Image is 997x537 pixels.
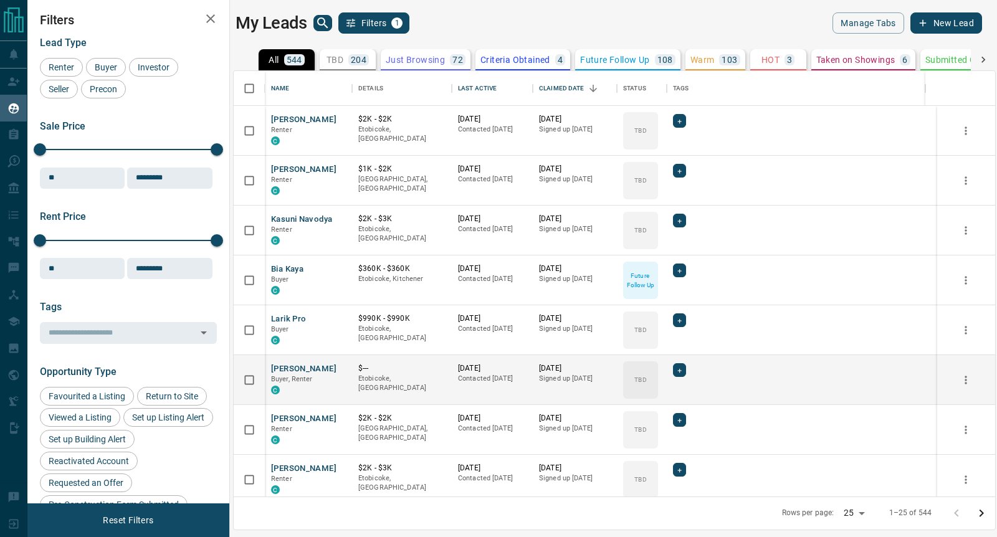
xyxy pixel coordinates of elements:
span: Renter [271,226,292,234]
button: [PERSON_NAME] [271,363,336,375]
span: Lead Type [40,37,87,49]
p: [DATE] [539,214,611,224]
p: 204 [351,55,366,64]
button: Kasuni Navodya [271,214,332,226]
div: Set up Listing Alert [123,408,213,427]
p: [DATE] [458,413,527,424]
p: Contacted [DATE] [458,374,527,384]
p: [DATE] [539,413,611,424]
div: Set up Building Alert [40,430,135,449]
p: Rows per page: [782,508,834,518]
button: New Lead [910,12,982,34]
span: + [677,463,682,476]
span: Viewed a Listing [44,412,116,422]
div: Viewed a Listing [40,408,120,427]
p: [DATE] [458,463,527,473]
button: more [956,221,975,240]
p: TBD [634,475,646,484]
button: search button [313,15,332,31]
div: Last Active [458,71,497,106]
p: Signed up [DATE] [539,324,611,334]
p: TBD [634,126,646,135]
div: + [673,214,686,227]
p: Etobicoke, [GEOGRAPHIC_DATA] [358,374,446,393]
p: Contacted [DATE] [458,125,527,135]
p: Contacted [DATE] [458,174,527,184]
p: Contacted [DATE] [458,473,527,483]
div: condos.ca [271,236,280,245]
p: [DATE] [539,463,611,473]
button: [PERSON_NAME] [271,463,336,475]
div: + [673,264,686,277]
p: [DATE] [539,363,611,374]
p: [DATE] [458,164,527,174]
p: TBD [634,425,646,434]
div: Status [623,71,646,106]
p: TBD [634,375,646,384]
p: Etobicoke, [GEOGRAPHIC_DATA] [358,324,446,343]
p: Signed up [DATE] [539,174,611,184]
span: Set up Listing Alert [128,412,209,422]
p: Signed up [DATE] [539,224,611,234]
span: + [677,414,682,426]
h1: My Leads [236,13,307,33]
span: Set up Building Alert [44,434,130,444]
div: Status [617,71,667,106]
p: $2K - $3K [358,463,446,473]
p: $2K - $2K [358,413,446,424]
span: Renter [271,475,292,483]
span: + [677,164,682,177]
p: Future Follow Up [580,55,649,64]
div: 25 [839,504,869,522]
span: Buyer [90,62,122,72]
p: $2K - $2K [358,114,446,125]
div: Claimed Date [539,71,584,106]
p: TBD [634,325,646,335]
p: Contacted [DATE] [458,274,527,284]
p: All [269,55,279,64]
span: Favourited a Listing [44,391,130,401]
p: TBD [634,176,646,185]
div: + [673,313,686,327]
p: 544 [287,55,302,64]
p: $1K - $2K [358,164,446,174]
button: more [956,121,975,140]
div: condos.ca [271,435,280,444]
p: Etobicoke, [GEOGRAPHIC_DATA] [358,224,446,244]
div: Investor [129,58,178,77]
span: Seller [44,84,74,94]
div: Precon [81,80,126,98]
span: Renter [271,176,292,184]
p: Contacted [DATE] [458,424,527,434]
div: Name [265,71,352,106]
p: Signed up [DATE] [539,274,611,284]
button: Filters1 [338,12,410,34]
p: TBD [327,55,343,64]
span: Renter [271,126,292,134]
span: Pre-Construction Form Submitted [44,500,183,510]
p: Signed up [DATE] [539,374,611,384]
p: Future Follow Up [624,271,657,290]
p: Warm [690,55,715,64]
span: Opportunity Type [40,366,117,378]
button: [PERSON_NAME] [271,413,336,425]
div: Last Active [452,71,533,106]
p: Signed up [DATE] [539,424,611,434]
span: + [677,364,682,376]
button: more [956,321,975,340]
span: + [677,314,682,326]
p: $990K - $990K [358,313,446,324]
div: Pre-Construction Form Submitted [40,495,188,514]
button: Manage Tabs [832,12,904,34]
div: Renter [40,58,83,77]
div: condos.ca [271,286,280,295]
p: 1–25 of 544 [889,508,932,518]
p: [DATE] [539,114,611,125]
div: condos.ca [271,136,280,145]
p: Just Browsing [386,55,445,64]
span: Reactivated Account [44,456,133,466]
p: [DATE] [458,114,527,125]
span: Renter [271,425,292,433]
div: Claimed Date [533,71,617,106]
span: Sale Price [40,120,85,132]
